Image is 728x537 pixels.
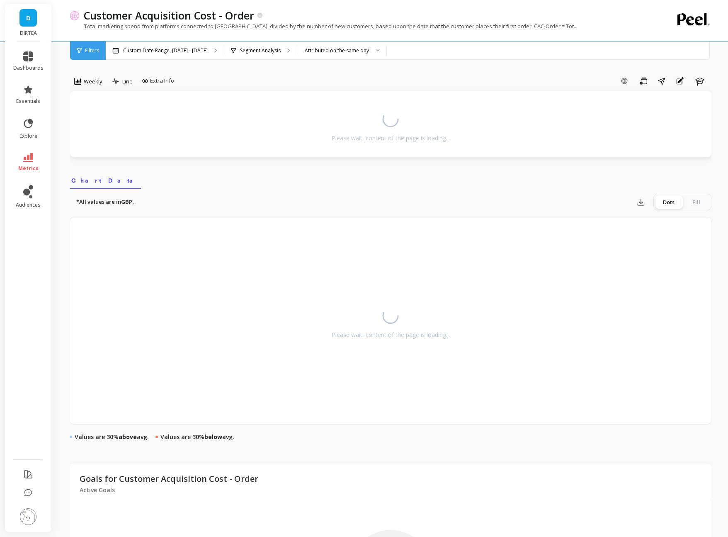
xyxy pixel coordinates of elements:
[80,471,258,486] p: Goals for Customer Acquisition Cost - Order
[16,98,40,105] span: essentials
[70,170,711,189] nav: Tabs
[70,22,578,30] p: Total marketing spend from platforms connected to [GEOGRAPHIC_DATA], divided by the number of new...
[123,47,208,54] p: Custom Date Range, [DATE] - [DATE]
[20,508,36,525] img: profile picture
[240,47,281,54] p: Segment Analysis
[84,8,254,22] p: Customer Acquisition Cost - Order
[75,433,149,441] p: Values are 30% avg.
[655,195,682,209] div: Dots
[19,133,37,139] span: explore
[160,433,234,441] p: Values are 30% avg.
[26,13,31,23] span: D
[119,433,137,441] strong: above
[76,198,134,206] p: *All values are in
[122,78,133,85] span: Line
[121,198,134,205] strong: GBP.
[16,202,41,208] span: audiences
[13,30,44,37] p: DIRTEA
[332,134,450,142] div: Please wait, content of the page is loading...
[85,47,99,54] span: Filters
[18,165,39,172] span: metrics
[70,10,80,20] img: header icon
[84,78,102,85] span: Weekly
[305,46,369,54] div: Attributed on the same day
[13,65,44,71] span: dashboards
[150,77,174,85] span: Extra Info
[682,195,710,209] div: Fill
[204,433,222,441] strong: below
[80,486,258,494] p: Active Goals
[332,331,450,339] div: Please wait, content of the page is loading...
[71,176,139,185] span: Chart Data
